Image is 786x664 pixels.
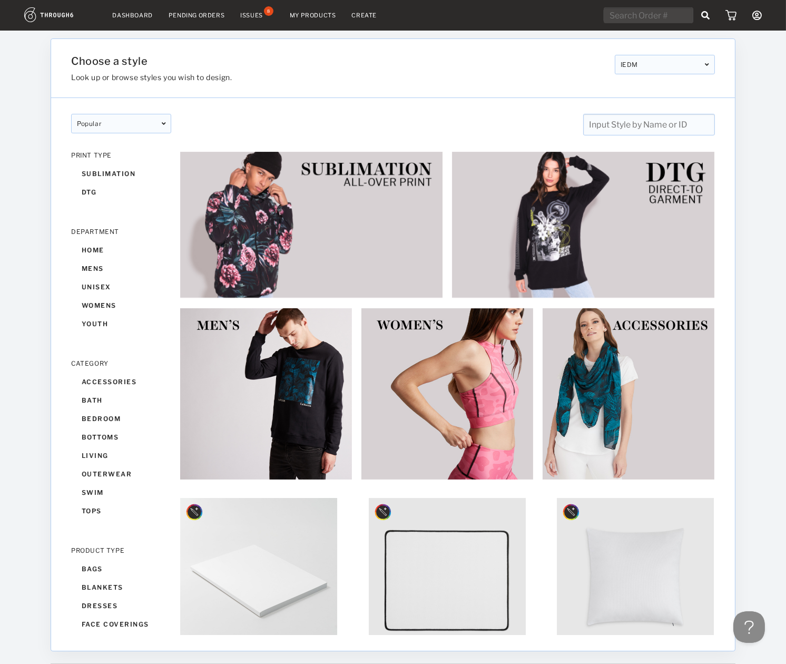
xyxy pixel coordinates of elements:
div: accessories [71,373,171,391]
img: 1fa8e006-6941-476b-bb22-b0855551c3f9.jpg [180,498,337,655]
div: headware [71,633,171,652]
img: b885dc43-4427-4fb9-87dd-0f776fe79185.jpg [361,308,534,481]
div: home [71,241,171,259]
img: 1a4a84dd-fa74-4cbf-a7e7-fd3c0281d19c.jpg [542,308,715,481]
a: Create [352,12,377,19]
div: mens [71,259,171,278]
div: unisex [71,278,171,296]
div: outerwear [71,465,171,483]
div: 8 [264,6,273,16]
div: sublimation [71,164,171,183]
div: bath [71,391,171,409]
img: logo.1c10ca64.svg [24,7,97,22]
div: blankets [71,578,171,597]
img: 6ec95eaf-68e2-44b2-82ac-2cbc46e75c33.jpg [180,151,443,298]
iframe: Toggle Customer Support [733,611,765,643]
div: tops [71,502,171,520]
div: popular [71,114,171,133]
div: Issues [240,12,263,19]
input: Input Style by Name or ID [583,114,715,135]
div: PRODUCT TYPE [71,546,171,554]
div: dtg [71,183,171,201]
div: living [71,446,171,465]
div: dresses [71,597,171,615]
div: swim [71,483,171,502]
h1: Choose a style [71,55,606,67]
div: bottoms [71,428,171,446]
img: 2e253fe2-a06e-4c8d-8f72-5695abdd75b9.jpg [451,151,715,298]
div: face coverings [71,615,171,633]
input: Search Order # [604,7,693,23]
img: f149d950-f4e7-40c6-a979-2b1a75e1a9ab.jpg [557,498,714,655]
img: style_designer_badgeMockup.svg [374,503,392,521]
div: bedroom [71,409,171,428]
a: Pending Orders [169,12,224,19]
img: b8ce8492-3d09-4f72-be8c-db12bdd0b485.jpg [369,498,526,655]
img: style_designer_badgeMockup.svg [185,503,203,521]
div: youth [71,315,171,333]
div: womens [71,296,171,315]
a: My Products [290,12,336,19]
a: Dashboard [113,12,153,19]
div: IEDM [615,55,715,74]
a: Issues8 [240,11,274,20]
div: bags [71,560,171,578]
div: DEPARTMENT [71,228,171,236]
h3: Look up or browse styles you wish to design. [71,73,606,82]
div: PRINT TYPE [71,151,171,159]
img: style_designer_badgeMockup.svg [562,503,580,521]
img: icon_cart.dab5cea1.svg [725,10,736,21]
img: 0ffe952d-58dc-476c-8a0e-7eab160e7a7d.jpg [180,308,352,481]
div: CATEGORY [71,359,171,367]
